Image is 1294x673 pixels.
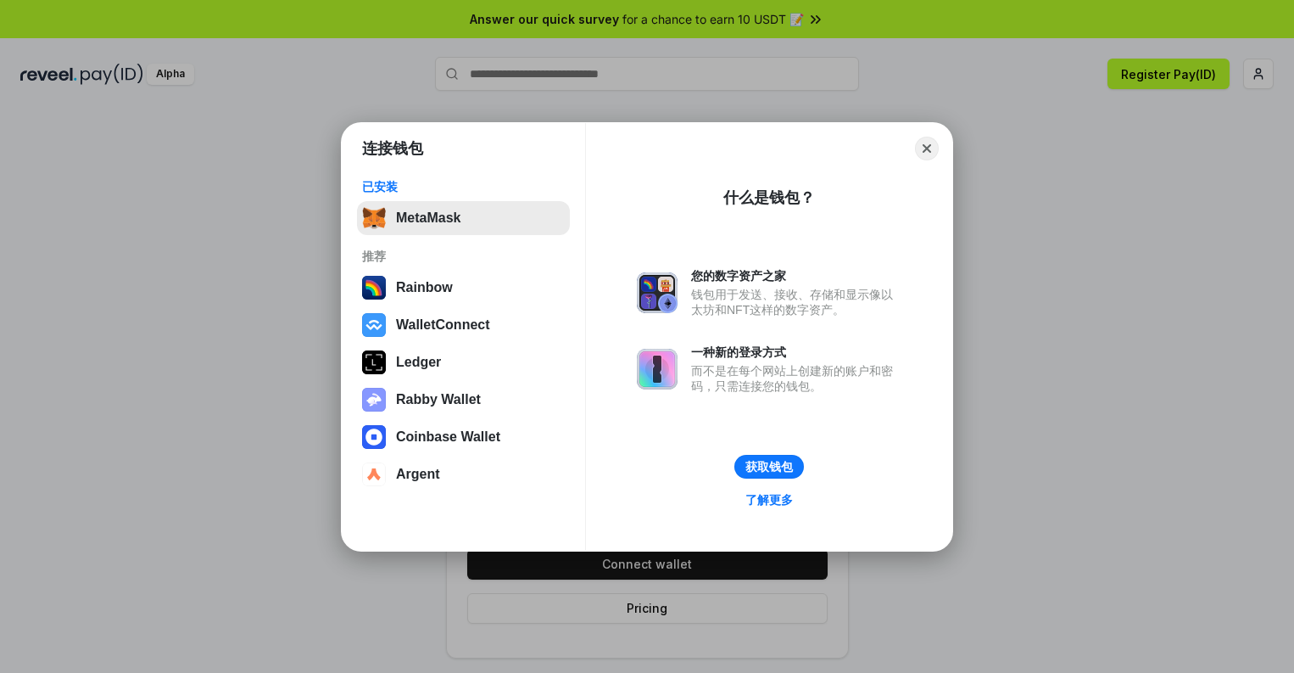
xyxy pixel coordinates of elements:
img: svg+xml,%3Csvg%20xmlns%3D%22http%3A%2F%2Fwww.w3.org%2F2000%2Fsvg%22%20fill%3D%22none%22%20viewBox... [362,388,386,412]
a: 了解更多 [735,489,803,511]
button: Rabby Wallet [357,383,570,417]
button: MetaMask [357,201,570,235]
div: 获取钱包 [745,459,793,474]
button: Rainbow [357,271,570,305]
button: Coinbase Wallet [357,420,570,454]
div: WalletConnect [396,317,490,333]
div: 了解更多 [745,492,793,508]
div: 推荐 [362,249,565,264]
div: Coinbase Wallet [396,429,500,445]
div: 一种新的登录方式 [691,345,901,360]
div: 钱包用于发送、接收、存储和显示像以太坊和NFT这样的数字资产。 [691,287,901,317]
button: WalletConnect [357,308,570,342]
img: svg+xml,%3Csvg%20fill%3D%22none%22%20height%3D%2233%22%20viewBox%3D%220%200%2035%2033%22%20width%... [362,206,386,230]
button: Argent [357,457,570,491]
div: Rabby Wallet [396,392,481,407]
img: svg+xml,%3Csvg%20xmlns%3D%22http%3A%2F%2Fwww.w3.org%2F2000%2Fsvg%22%20width%3D%2228%22%20height%3... [362,351,386,374]
div: 而不是在每个网站上创建新的账户和密码，只需连接您的钱包。 [691,363,901,394]
div: 您的数字资产之家 [691,268,901,283]
button: 获取钱包 [734,455,804,479]
button: Close [915,137,939,160]
button: Ledger [357,345,570,379]
div: Rainbow [396,280,453,295]
div: Argent [396,467,440,482]
img: svg+xml,%3Csvg%20width%3D%22120%22%20height%3D%22120%22%20viewBox%3D%220%200%20120%20120%22%20fil... [362,276,386,300]
img: svg+xml,%3Csvg%20xmlns%3D%22http%3A%2F%2Fwww.w3.org%2F2000%2Fsvg%22%20fill%3D%22none%22%20viewBox... [637,272,678,313]
div: 什么是钱包？ [723,188,815,208]
div: MetaMask [396,210,460,226]
img: svg+xml,%3Csvg%20xmlns%3D%22http%3A%2F%2Fwww.w3.org%2F2000%2Fsvg%22%20fill%3D%22none%22%20viewBox... [637,349,678,390]
img: svg+xml,%3Csvg%20width%3D%2228%22%20height%3D%2228%22%20viewBox%3D%220%200%2028%2028%22%20fill%3D... [362,463,386,486]
div: 已安装 [362,179,565,194]
img: svg+xml,%3Csvg%20width%3D%2228%22%20height%3D%2228%22%20viewBox%3D%220%200%2028%2028%22%20fill%3D... [362,425,386,449]
div: Ledger [396,355,441,370]
img: svg+xml,%3Csvg%20width%3D%2228%22%20height%3D%2228%22%20viewBox%3D%220%200%2028%2028%22%20fill%3D... [362,313,386,337]
h1: 连接钱包 [362,138,423,159]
